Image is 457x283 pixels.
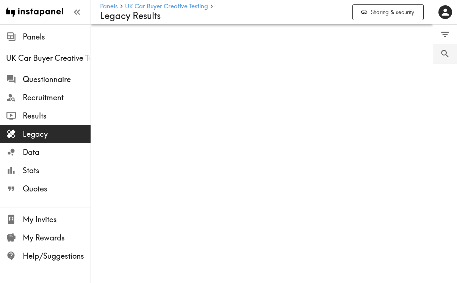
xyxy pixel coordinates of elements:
[23,74,91,85] span: Questionnaire
[100,10,346,21] h4: Legacy Results
[23,251,91,261] span: Help/Suggestions
[23,214,91,225] span: My Invites
[433,44,457,63] button: Search
[23,147,91,158] span: Data
[440,29,450,40] span: Filter Responses
[100,3,118,10] a: Panels
[433,25,457,44] button: Filter Responses
[23,92,91,103] span: Recruitment
[23,111,91,121] span: Results
[23,232,91,243] span: My Rewards
[23,32,91,42] span: Panels
[23,129,91,139] span: Legacy
[440,49,450,59] span: Search
[23,165,91,176] span: Stats
[6,53,91,63] span: UK Car Buyer Creative Testing
[23,183,91,194] span: Quotes
[352,4,424,21] button: Sharing & security
[125,3,208,10] a: UK Car Buyer Creative Testing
